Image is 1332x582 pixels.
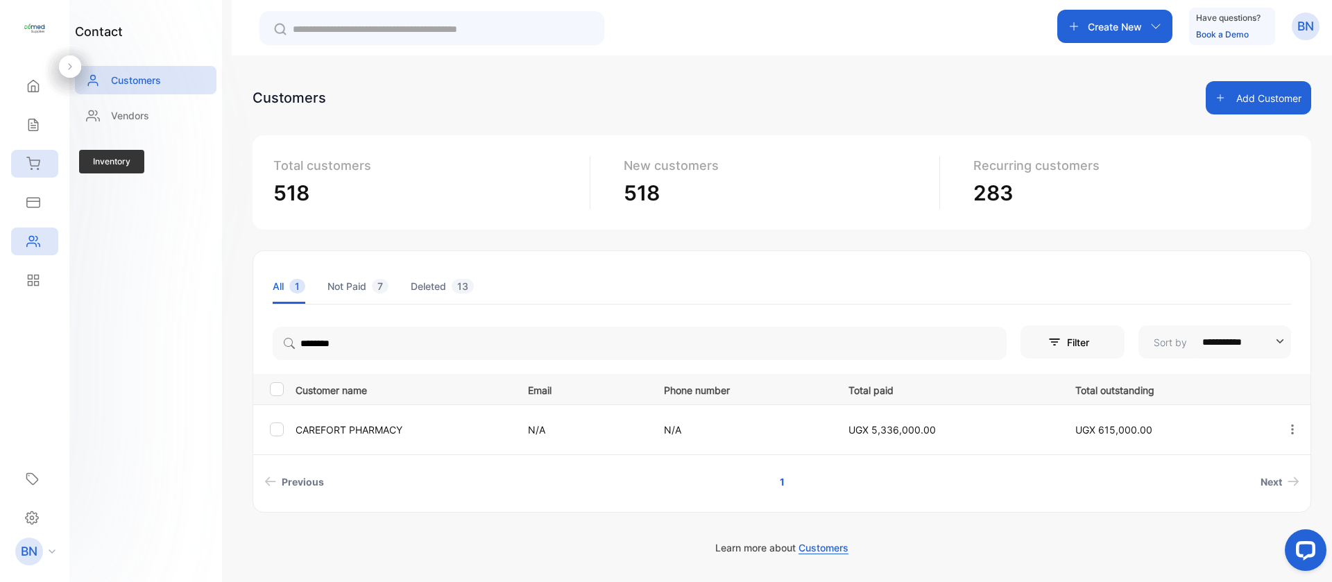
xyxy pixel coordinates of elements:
[973,178,1279,209] p: 283
[273,178,579,209] p: 518
[253,87,326,108] div: Customers
[1075,380,1257,397] p: Total outstanding
[24,18,45,39] img: logo
[273,156,579,175] p: Total customers
[1255,469,1305,495] a: Next page
[1057,10,1172,43] button: Create New
[372,279,388,293] span: 7
[1075,424,1152,436] span: UGX 615,000.00
[253,469,1310,495] ul: Pagination
[1088,19,1142,34] p: Create New
[111,73,161,87] p: Customers
[1292,10,1320,43] button: BN
[624,178,929,209] p: 518
[289,279,305,293] span: 1
[21,542,37,560] p: BN
[1196,11,1261,25] p: Have questions?
[1261,474,1282,489] span: Next
[75,101,216,130] a: Vendors
[848,424,936,436] span: UGX 5,336,000.00
[75,22,123,41] h1: contact
[79,150,144,173] span: Inventory
[296,380,511,397] p: Customer name
[75,66,216,94] a: Customers
[664,422,820,437] p: N/A
[327,268,388,304] li: Not Paid
[1154,335,1187,350] p: Sort by
[259,469,330,495] a: Previous page
[848,380,1047,397] p: Total paid
[528,380,635,397] p: Email
[763,469,801,495] a: Page 1 is your current page
[1138,325,1291,359] button: Sort by
[273,268,305,304] li: All
[624,156,929,175] p: New customers
[1274,524,1332,582] iframe: LiveChat chat widget
[1206,81,1311,114] button: Add Customer
[296,422,511,437] p: CAREFORT PHARMACY
[253,540,1311,555] p: Learn more about
[111,108,149,123] p: Vendors
[664,380,820,397] p: Phone number
[1297,17,1314,35] p: BN
[411,268,474,304] li: Deleted
[973,156,1279,175] p: Recurring customers
[528,422,635,437] p: N/A
[452,279,474,293] span: 13
[1196,29,1249,40] a: Book a Demo
[799,542,848,554] span: Customers
[282,474,324,489] span: Previous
